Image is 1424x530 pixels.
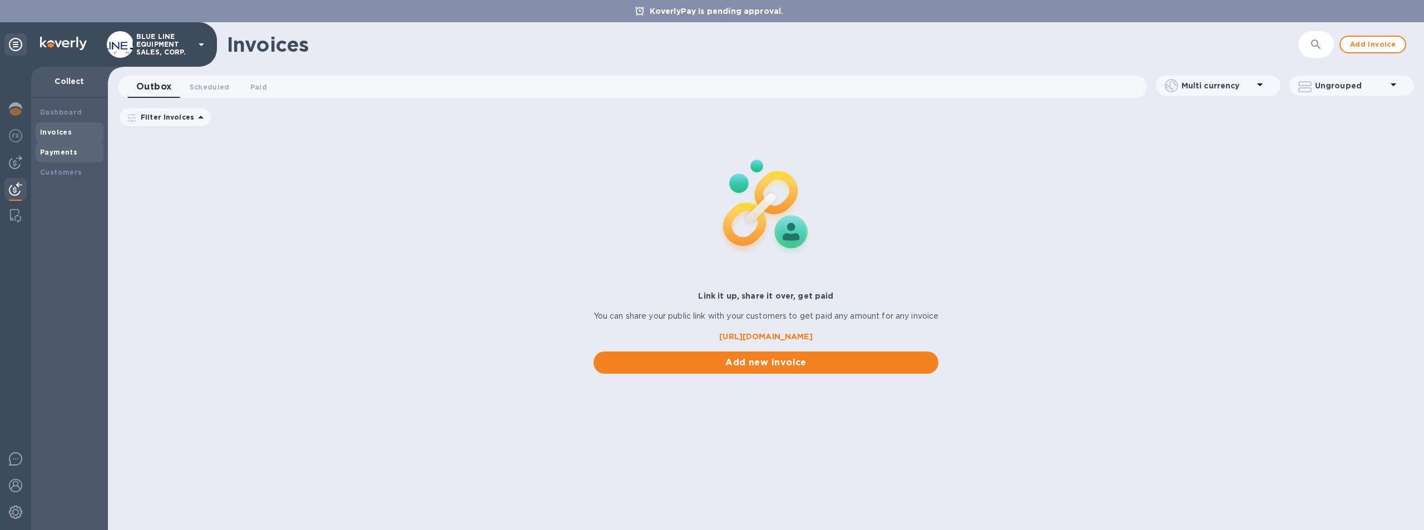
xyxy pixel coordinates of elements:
[227,33,309,56] h1: Invoices
[1181,80,1253,91] p: Multi currency
[40,148,77,156] b: Payments
[40,76,99,87] p: Collect
[594,310,939,322] p: You can share your public link with your customers to get paid any amount for any invoice
[9,129,22,142] img: Foreign exchange
[602,356,930,369] span: Add new invoice
[40,128,72,136] b: Invoices
[594,351,939,374] button: Add new invoice
[250,81,267,93] span: Paid
[1349,38,1396,51] span: Add invoice
[4,33,27,56] div: Unpin categories
[594,331,939,343] a: [URL][DOMAIN_NAME]
[136,79,172,95] span: Outbox
[1339,36,1406,53] button: Add invoice
[190,81,230,93] span: Scheduled
[40,168,82,176] b: Customers
[719,332,812,341] b: [URL][DOMAIN_NAME]
[40,37,87,50] img: Logo
[136,33,192,56] p: BLUE LINE EQUIPMENT SALES, CORP.
[644,6,789,17] p: KoverlyPay is pending approval.
[594,290,939,301] p: Link it up, share it over, get paid
[136,112,194,122] p: Filter Invoices
[40,108,82,116] b: Dashboard
[1315,80,1387,91] p: Ungrouped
